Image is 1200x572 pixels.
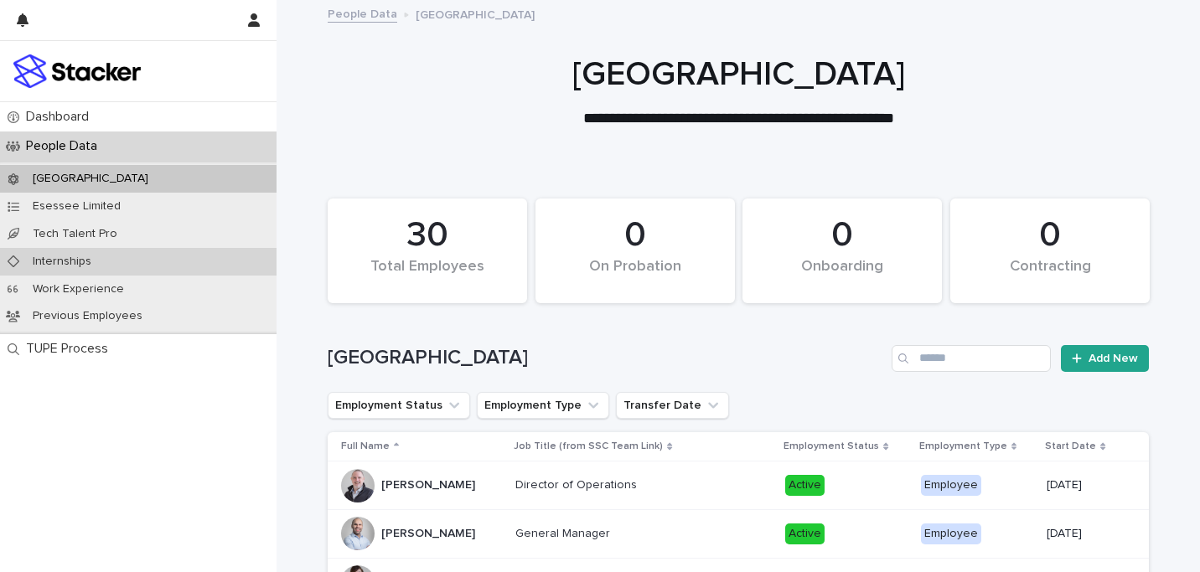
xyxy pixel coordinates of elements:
[19,341,122,357] p: TUPE Process
[328,509,1149,558] tr: [PERSON_NAME][PERSON_NAME] General ManagerGeneral Manager ActiveEmployee[DATE]
[919,437,1007,456] p: Employment Type
[921,523,981,544] div: Employee
[784,437,879,456] p: Employment Status
[921,475,981,496] div: Employee
[341,437,390,456] p: Full Name
[1047,527,1122,541] p: [DATE]
[892,345,1051,372] input: Search
[771,258,913,293] div: Onboarding
[356,214,499,256] div: 30
[771,214,913,256] div: 0
[416,4,535,23] p: [GEOGRAPHIC_DATA]
[19,227,131,241] p: Tech Talent Pro
[19,199,134,214] p: Esessee Limited
[785,475,825,496] div: Active
[515,523,613,541] p: General Manager
[19,309,156,323] p: Previous Employees
[19,138,111,154] p: People Data
[19,255,105,269] p: Internships
[979,214,1121,256] div: 0
[477,392,609,419] button: Employment Type
[616,392,729,419] button: Transfer Date
[564,258,706,293] div: On Probation
[19,282,137,296] p: Work Experience
[13,54,141,88] img: stacker-logo-colour.png
[1089,353,1138,364] span: Add New
[1045,437,1096,456] p: Start Date
[1047,478,1122,492] p: [DATE]
[356,258,499,293] div: Total Employees
[328,392,470,419] button: Employment Status
[328,461,1149,510] tr: [PERSON_NAME][PERSON_NAME] Director of OperationsDirector of Operations ActiveEmployee[DATE]
[381,523,478,541] p: [PERSON_NAME]
[514,437,663,456] p: Job Title (from SSC Team Link)
[515,475,640,492] p: Director of Operations
[328,3,397,23] a: People Data
[564,214,706,256] div: 0
[19,172,162,186] p: [GEOGRAPHIC_DATA]
[328,54,1149,95] h1: [GEOGRAPHIC_DATA]
[381,475,478,492] p: [PERSON_NAME]
[1061,345,1149,372] a: Add New
[328,346,885,370] h1: [GEOGRAPHIC_DATA]
[785,523,825,544] div: Active
[19,109,102,125] p: Dashboard
[979,258,1121,293] div: Contracting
